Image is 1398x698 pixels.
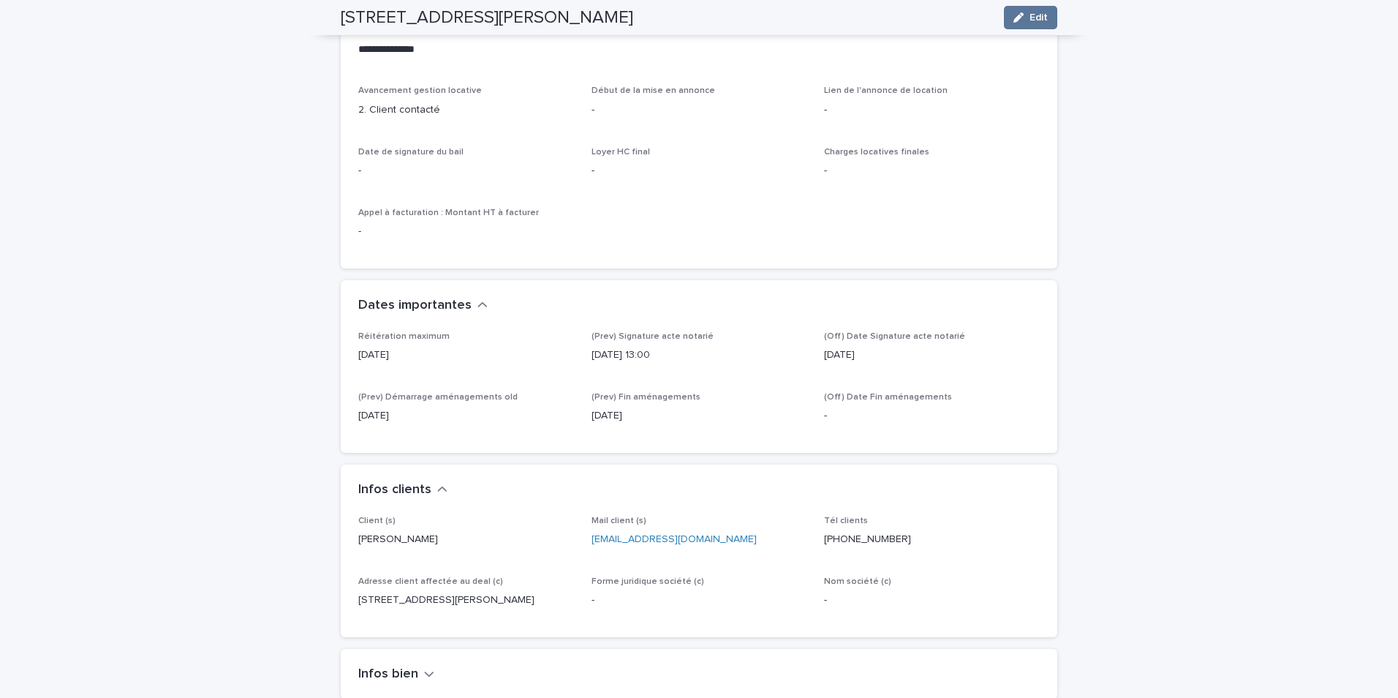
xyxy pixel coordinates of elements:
p: - [358,224,574,239]
span: (Prev) Fin aménagements [592,393,700,402]
p: [PERSON_NAME] [358,532,574,547]
span: Mail client (s) [592,517,646,525]
span: (Prev) Démarrage aménagements old [358,393,518,402]
span: Loyer HC final [592,148,650,157]
p: - [592,593,807,608]
p: 2. Client contacté [358,102,574,118]
p: [PHONE_NUMBER] [824,532,1040,547]
button: Dates importantes [358,298,488,314]
button: Infos bien [358,667,434,683]
p: [DATE] [824,348,1040,363]
span: Edit [1029,12,1048,23]
span: Lien de l'annonce de location [824,86,948,95]
span: Nom société (c) [824,577,891,586]
span: (Prev) Signature acte notarié [592,332,714,341]
span: Forme juridique société (c) [592,577,704,586]
span: (Off) Date Fin aménagements [824,393,952,402]
span: Avancement gestion locative [358,86,482,95]
p: - [592,102,807,118]
p: - [824,102,1040,118]
p: [STREET_ADDRESS][PERSON_NAME] [358,593,574,608]
h2: Infos bien [358,667,418,683]
h2: Dates importantes [358,298,472,314]
p: [DATE] [358,408,574,424]
span: Charges locatives finales [824,148,929,157]
button: Edit [1004,6,1057,29]
h2: Infos clients [358,482,431,498]
p: [DATE] [592,408,807,424]
p: - [824,593,1040,608]
p: [DATE] [358,348,574,363]
p: - [358,163,574,179]
span: Client (s) [358,517,396,525]
span: Réitération maximum [358,332,450,341]
button: Infos clients [358,482,447,498]
span: Début de la mise en annonce [592,86,715,95]
span: Tél clients [824,517,868,525]
span: (Off) Date Signature acte notarié [824,332,965,341]
span: Adresse client affectée au deal (c) [358,577,503,586]
p: - [592,163,807,179]
a: [EMAIL_ADDRESS][DOMAIN_NAME] [592,534,757,544]
p: - [824,408,1040,424]
p: [DATE] 13:00 [592,348,807,363]
p: - [824,163,1040,179]
h2: [STREET_ADDRESS][PERSON_NAME] [341,7,633,29]
span: Date de signature du bail [358,148,464,157]
span: Appel à facturation : Montant HT à facturer [358,209,539,217]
